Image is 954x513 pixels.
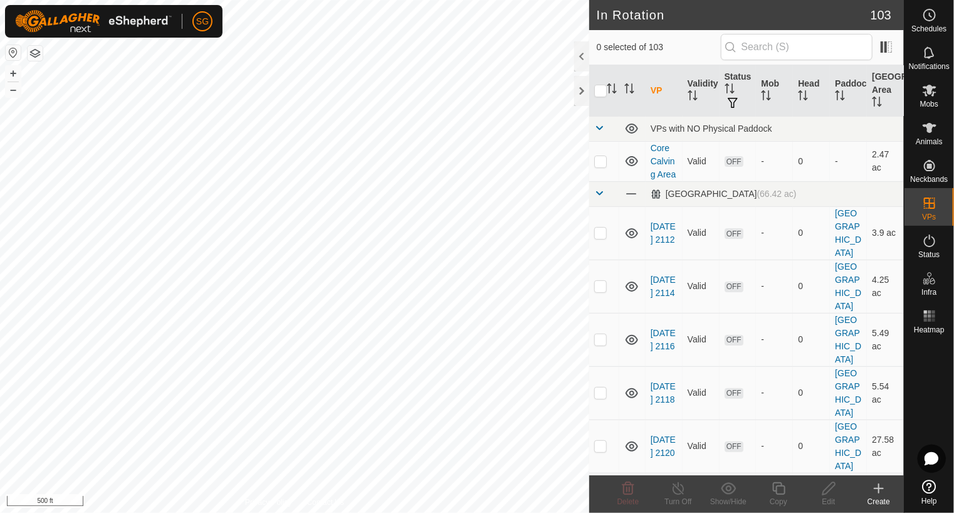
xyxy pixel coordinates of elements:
th: Head [793,65,830,117]
h2: In Rotation [597,8,871,23]
span: Animals [916,138,943,145]
span: OFF [725,228,743,239]
a: [DATE] 2114 [651,275,676,298]
td: Valid [683,260,720,313]
button: – [6,82,21,97]
button: Reset Map [6,45,21,60]
a: Help [904,475,954,510]
p-sorticon: Activate to sort [688,92,698,102]
td: 0 [793,313,830,366]
span: (66.42 ac) [757,189,796,199]
span: OFF [725,156,743,167]
a: [GEOGRAPHIC_DATA] [835,315,861,364]
a: [DATE] 2118 [651,381,676,405]
span: OFF [725,282,743,292]
div: Copy [753,496,804,507]
span: Notifications [909,63,950,70]
span: 103 [871,6,891,24]
td: Valid [683,313,720,366]
td: 3.9 ac [867,206,904,260]
div: Create [854,496,904,507]
div: - [761,280,788,293]
div: - [761,440,788,453]
th: [GEOGRAPHIC_DATA] Area [867,65,904,117]
span: SG [196,15,209,28]
div: - [761,155,788,168]
td: 5.49 ac [867,313,904,366]
td: 0 [793,420,830,473]
td: 0 [793,366,830,420]
span: Heatmap [914,326,945,334]
td: Valid [683,141,720,181]
td: - [830,141,867,181]
a: [GEOGRAPHIC_DATA] [835,368,861,418]
span: VPs [922,213,936,221]
p-sorticon: Activate to sort [835,92,845,102]
td: 2.47 ac [867,141,904,181]
th: Validity [683,65,720,117]
span: Neckbands [910,176,948,183]
td: 27.58 ac [867,420,904,473]
p-sorticon: Activate to sort [798,92,808,102]
th: Paddock [830,65,867,117]
a: [DATE] 2116 [651,328,676,351]
img: Gallagher Logo [15,10,172,33]
p-sorticon: Activate to sort [624,85,634,95]
div: - [761,226,788,240]
span: OFF [725,388,743,399]
p-sorticon: Activate to sort [725,85,735,95]
th: VP [646,65,683,117]
td: Valid [683,420,720,473]
td: 0 [793,260,830,313]
td: Valid [683,366,720,420]
a: Contact Us [307,497,344,508]
div: Show/Hide [703,496,753,507]
input: Search (S) [721,34,873,60]
th: Mob [756,65,793,117]
td: Valid [683,206,720,260]
p-sorticon: Activate to sort [761,92,771,102]
a: Core Calving Area [651,143,676,179]
td: 0 [793,206,830,260]
td: 4.25 ac [867,260,904,313]
button: Map Layers [28,46,43,61]
a: [GEOGRAPHIC_DATA] [835,262,861,311]
a: [DATE] 2112 [651,221,676,245]
div: - [761,333,788,346]
div: VPs with NO Physical Paddock [651,124,899,134]
span: Schedules [911,25,946,33]
span: Mobs [920,100,938,108]
span: OFF [725,442,743,452]
span: Delete [617,497,639,506]
td: 0 [793,141,830,181]
th: Status [720,65,757,117]
a: Privacy Policy [245,497,292,508]
div: [GEOGRAPHIC_DATA] [651,189,797,199]
p-sorticon: Activate to sort [607,85,617,95]
p-sorticon: Activate to sort [872,98,882,108]
div: Edit [804,496,854,507]
span: Help [921,497,937,505]
td: 5.54 ac [867,366,904,420]
a: [GEOGRAPHIC_DATA] [835,208,861,258]
a: [DATE] 2120 [651,435,676,458]
div: - [761,386,788,399]
button: + [6,66,21,81]
span: 0 selected of 103 [597,41,721,54]
a: [GEOGRAPHIC_DATA] [835,421,861,471]
div: Turn Off [653,496,703,507]
span: OFF [725,335,743,346]
span: Status [918,251,940,258]
span: Infra [921,288,936,296]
